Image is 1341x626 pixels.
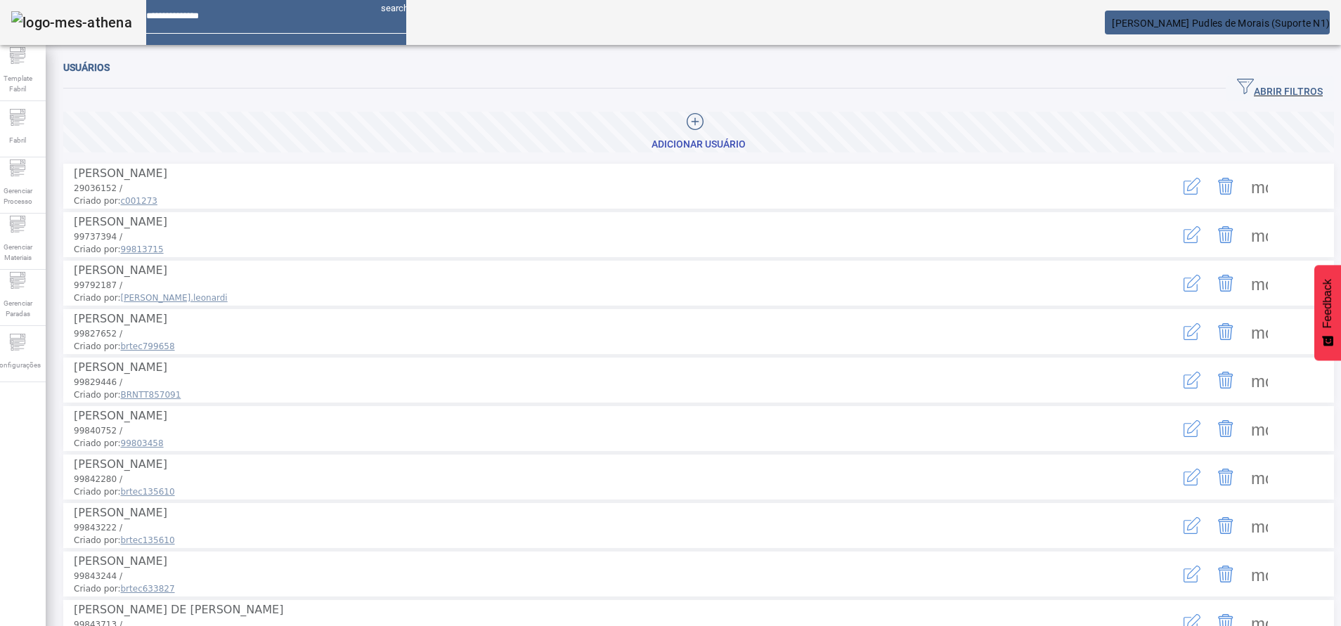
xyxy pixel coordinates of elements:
button: Delete [1209,266,1243,300]
button: Mais [1243,266,1276,300]
span: 99829446 / [74,377,122,387]
span: [PERSON_NAME].leonardi [121,293,228,303]
span: 99813715 [121,244,164,254]
button: Delete [1209,412,1243,445]
span: Usuários [63,62,110,73]
span: Criado por: [74,243,1121,256]
span: 99842280 / [74,474,122,484]
span: Criado por: [74,195,1121,207]
span: [PERSON_NAME] [74,506,167,519]
span: Fabril [5,131,30,150]
div: Adicionar Usuário [652,138,746,152]
span: Criado por: [74,437,1121,450]
button: Delete [1209,218,1243,252]
span: 99843244 / [74,571,122,581]
span: Criado por: [74,389,1121,401]
button: Mais [1243,218,1276,252]
span: brtec135610 [121,535,175,545]
span: brtec799658 [121,341,175,351]
span: brtec633827 [121,584,175,594]
button: Mais [1243,557,1276,591]
span: 99840752 / [74,426,122,436]
button: Delete [1209,509,1243,542]
span: Feedback [1321,279,1334,328]
button: Delete [1209,363,1243,397]
span: brtec135610 [121,487,175,497]
span: Criado por: [74,340,1121,353]
button: Adicionar Usuário [63,112,1334,152]
button: Delete [1209,460,1243,494]
span: Criado por: [74,582,1121,595]
button: Delete [1209,169,1243,203]
span: [PERSON_NAME] [74,312,167,325]
button: Delete [1209,557,1243,591]
button: Mais [1243,460,1276,494]
span: Criado por: [74,292,1121,304]
span: [PERSON_NAME] Pudles de Morais (Suporte N1) [1112,18,1330,29]
span: 99827652 / [74,329,122,339]
span: [PERSON_NAME] [74,215,167,228]
span: 99792187 / [74,280,122,290]
span: ABRIR FILTROS [1237,78,1323,99]
button: Feedback - Mostrar pesquisa [1314,265,1341,360]
span: [PERSON_NAME] DE [PERSON_NAME] [74,603,283,616]
span: [PERSON_NAME] [74,167,167,180]
span: Criado por: [74,485,1121,498]
span: BRNTT857091 [121,390,181,400]
span: [PERSON_NAME] [74,554,167,568]
span: c001273 [121,196,157,206]
img: logo-mes-athena [11,11,132,34]
button: ABRIR FILTROS [1226,76,1334,101]
span: [PERSON_NAME] [74,263,167,277]
span: 99737394 / [74,232,122,242]
span: Criado por: [74,534,1121,547]
span: 99843222 / [74,523,122,533]
span: 99803458 [121,438,164,448]
span: [PERSON_NAME] [74,360,167,374]
button: Mais [1243,169,1276,203]
button: Mais [1243,315,1276,348]
span: [PERSON_NAME] [74,457,167,471]
span: [PERSON_NAME] [74,409,167,422]
button: Mais [1243,363,1276,397]
button: Mais [1243,509,1276,542]
button: Delete [1209,315,1243,348]
span: 29036152 / [74,183,122,193]
button: Mais [1243,412,1276,445]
